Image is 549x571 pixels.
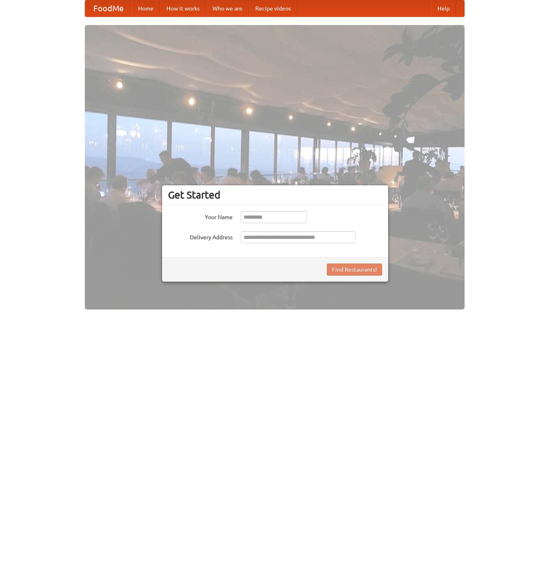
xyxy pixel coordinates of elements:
[160,0,206,17] a: How it works
[85,0,132,17] a: FoodMe
[431,0,456,17] a: Help
[249,0,297,17] a: Recipe videos
[168,189,382,201] h3: Get Started
[168,231,233,241] label: Delivery Address
[206,0,249,17] a: Who we are
[132,0,160,17] a: Home
[327,264,382,276] button: Find Restaurants!
[168,211,233,221] label: Your Name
